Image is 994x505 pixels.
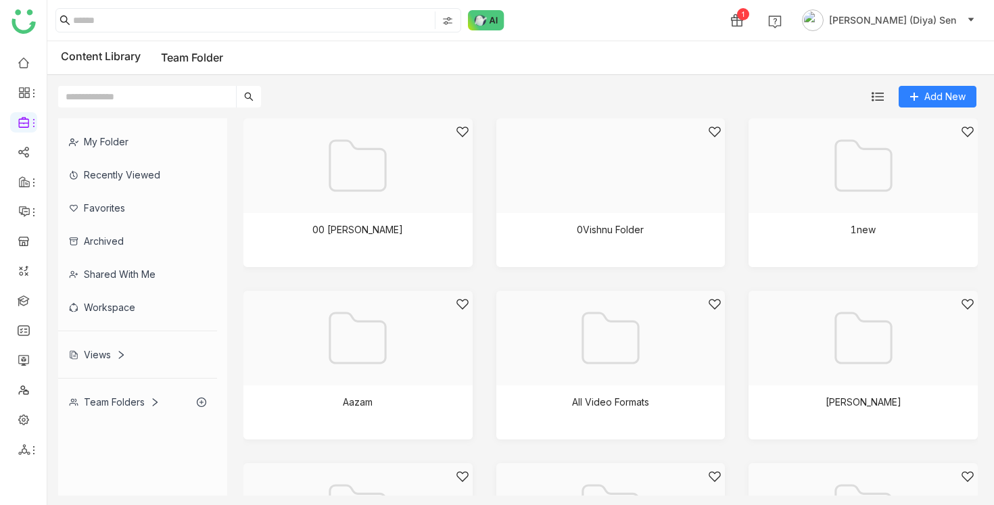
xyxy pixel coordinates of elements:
img: Folder [830,304,897,372]
div: Shared with me [58,258,217,291]
div: 00 [PERSON_NAME] [312,224,403,235]
a: Team Folder [161,51,223,64]
div: Recently Viewed [58,158,217,191]
img: list.svg [872,91,884,103]
div: [PERSON_NAME] [826,396,901,408]
img: avatar [802,9,824,31]
div: All Video Formats [572,396,649,408]
div: Views [69,349,126,360]
img: Folder [496,160,726,172]
img: ask-buddy-normal.svg [468,10,504,30]
button: Add New [899,86,976,107]
img: search-type.svg [442,16,453,26]
div: Workspace [58,291,217,324]
div: 1new [851,224,876,235]
span: Add New [924,89,966,104]
div: Team Folders [69,396,160,408]
button: [PERSON_NAME] (Diya) Sen [799,9,978,31]
div: 0Vishnu Folder [577,224,644,235]
img: help.svg [768,15,782,28]
div: Archived [58,224,217,258]
div: My Folder [58,125,217,158]
div: Content Library [61,49,223,66]
span: [PERSON_NAME] (Diya) Sen [829,13,956,28]
img: Folder [324,132,392,199]
img: Folder [324,304,392,372]
img: Folder [830,132,897,199]
div: Favorites [58,191,217,224]
img: logo [11,9,36,34]
div: 1 [737,8,749,20]
img: Folder [577,304,644,372]
div: Aazam [343,396,373,408]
